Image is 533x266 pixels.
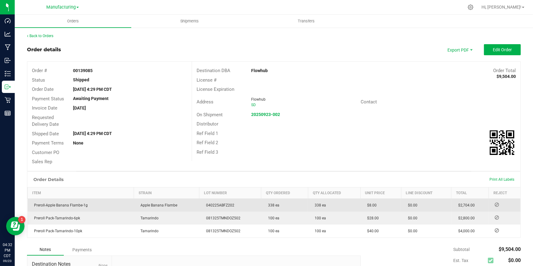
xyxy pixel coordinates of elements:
span: $0.00 [405,229,417,233]
iframe: Resource center unread badge [18,216,25,223]
span: 100 ea [265,229,279,233]
button: Edit Order [484,44,521,55]
span: 100 ea [312,229,326,233]
span: License Expiration [197,87,234,92]
span: Flowhub [251,97,266,102]
strong: $9,504.00 [497,74,516,79]
div: Manage settings [467,4,474,10]
span: Ref Field 1 [197,131,218,136]
span: $28.00 [364,216,379,220]
span: $40.00 [364,229,379,233]
span: Status [32,77,45,83]
span: $2,704.00 [455,203,475,207]
strong: None [73,141,83,145]
span: Destination DBA [197,68,230,73]
span: $0.00 [405,203,417,207]
a: Orders [15,15,131,28]
span: Ref Field 2 [197,140,218,145]
p: 04:32 PM CDT [3,242,12,259]
th: Unit Price [360,187,401,199]
span: Apple Banana Flambe [137,203,177,207]
inline-svg: Inbound [5,57,11,64]
span: $0.00 [405,216,417,220]
inline-svg: Dashboard [5,18,11,24]
span: Customer PO [32,150,59,155]
span: 100 ea [265,216,279,220]
a: 20250923-002 [251,112,280,117]
span: $8.00 [364,203,377,207]
p: 09/23 [3,259,12,263]
inline-svg: Outbound [5,84,11,90]
span: Payment Terms [32,140,64,146]
span: Reject Inventory [493,216,502,219]
th: Lot Number [199,187,261,199]
span: 338 ea [265,203,279,207]
div: Order details [27,46,61,53]
span: Preroll Pack-Tamarindo-6pk [31,216,80,220]
inline-svg: Analytics [5,31,11,37]
strong: Awaiting Payment [73,96,109,101]
span: Payment Status [32,96,64,102]
th: Item [28,187,134,199]
th: Line Discount [401,187,451,199]
span: Orders [59,18,87,24]
strong: [DATE] 4:29 PM CDT [73,131,112,136]
strong: [DATE] [73,106,86,110]
iframe: Resource center [6,217,25,235]
th: Qty Ordered [261,187,308,199]
span: 081325TMNDOZ502 [203,216,240,220]
span: Address [197,99,213,105]
a: Shipments [131,15,248,28]
span: SD [251,103,256,107]
span: Order Date [32,87,54,92]
th: Reject [489,187,520,199]
span: Order Total [493,68,516,73]
a: Back to Orders [27,34,53,38]
span: Requested Delivery Date [32,115,59,127]
strong: 00139085 [73,68,93,73]
span: Edit Order [493,47,512,52]
span: 100 ea [312,216,326,220]
img: Scan me! [490,130,514,155]
a: Transfers [248,15,365,28]
th: Strain [134,187,199,199]
span: 338 ea [312,203,326,207]
span: Subtotal [453,247,470,252]
span: Hi, [PERSON_NAME]! [481,5,521,10]
li: Export PDF [441,44,478,55]
h1: Order Details [33,177,63,182]
span: $9,504.00 [499,246,521,252]
qrcode: 00139085 [490,130,514,155]
span: Print All Labels [489,177,514,182]
strong: Shipped [73,77,89,82]
th: Total [451,187,489,199]
span: Ref Field 3 [197,149,218,155]
span: Order # [32,68,47,73]
span: Contact [361,99,377,105]
span: Transfers [290,18,323,24]
span: Calculate excise tax [488,256,496,264]
inline-svg: Reports [5,110,11,116]
span: Shipments [172,18,207,24]
inline-svg: Inventory [5,71,11,77]
div: Notes [27,244,64,256]
span: Manufacturing [46,5,76,10]
span: Distributor [197,121,218,127]
div: Payments [64,244,101,255]
span: $2,800.00 [455,216,475,220]
span: Est. Tax [453,258,485,263]
span: $4,000.00 [455,229,475,233]
span: Tamarindo [137,229,159,233]
strong: Flowhub [251,68,268,73]
span: Preroll Pack-Tamarindo-10pk [31,229,82,233]
inline-svg: Manufacturing [5,44,11,50]
span: License # [197,77,217,83]
strong: [DATE] 4:29 PM CDT [73,87,112,92]
span: Reject Inventory [493,229,502,232]
span: 081325TMNDOZ502 [203,229,240,233]
span: 040225ABFZ202 [203,203,234,207]
span: Sales Rep [32,159,52,164]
